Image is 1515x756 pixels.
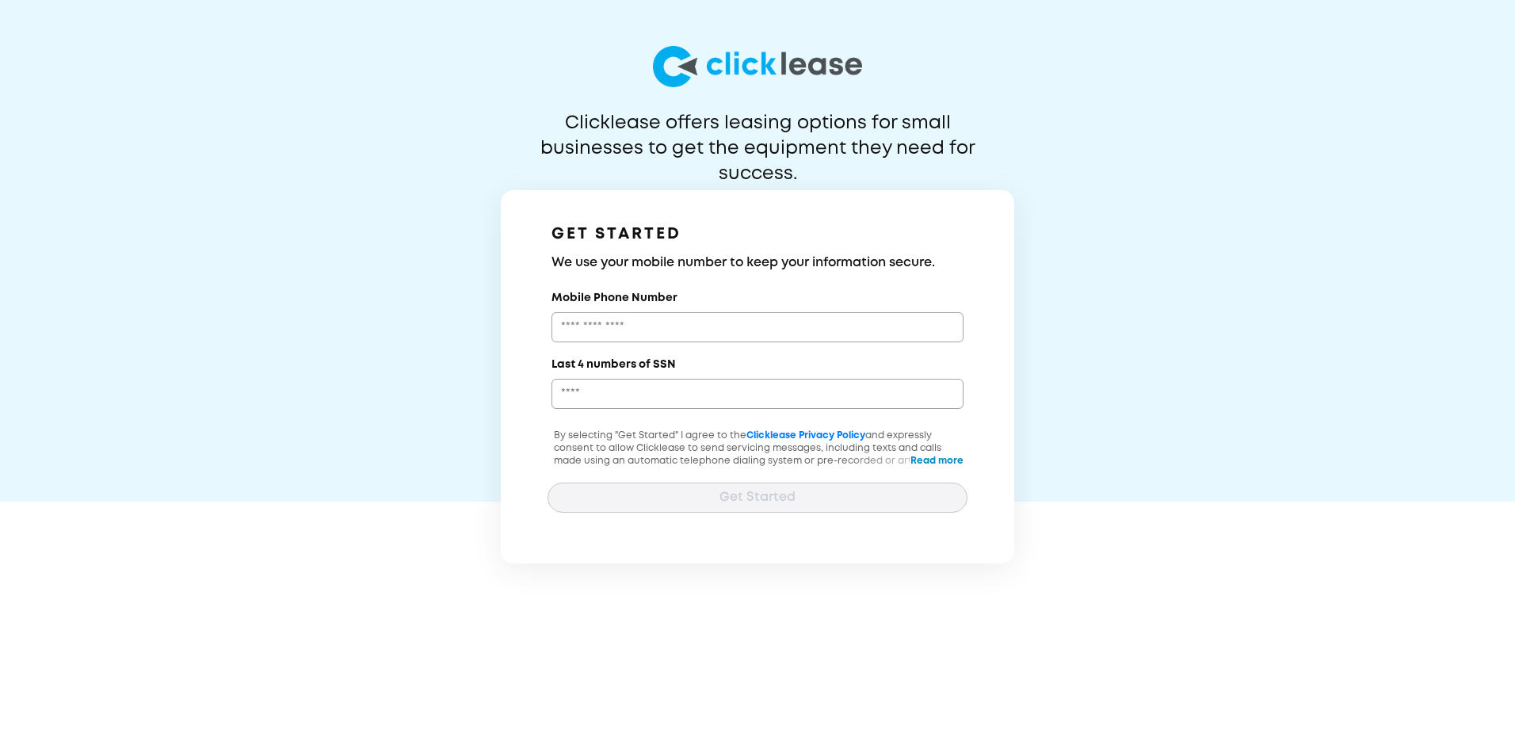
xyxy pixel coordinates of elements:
button: Get Started [548,483,967,513]
p: By selecting "Get Started" I agree to the and expressly consent to allow Clicklease to send servi... [548,430,967,506]
h3: We use your mobile number to keep your information secure. [551,254,964,273]
a: Clicklease Privacy Policy [746,431,865,440]
label: Last 4 numbers of SSN [551,357,676,372]
img: logo-larg [653,46,862,87]
label: Mobile Phone Number [551,290,677,306]
p: Clicklease offers leasing options for small businesses to get the equipment they need for success. [502,111,1013,162]
h1: GET STARTED [551,222,964,247]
